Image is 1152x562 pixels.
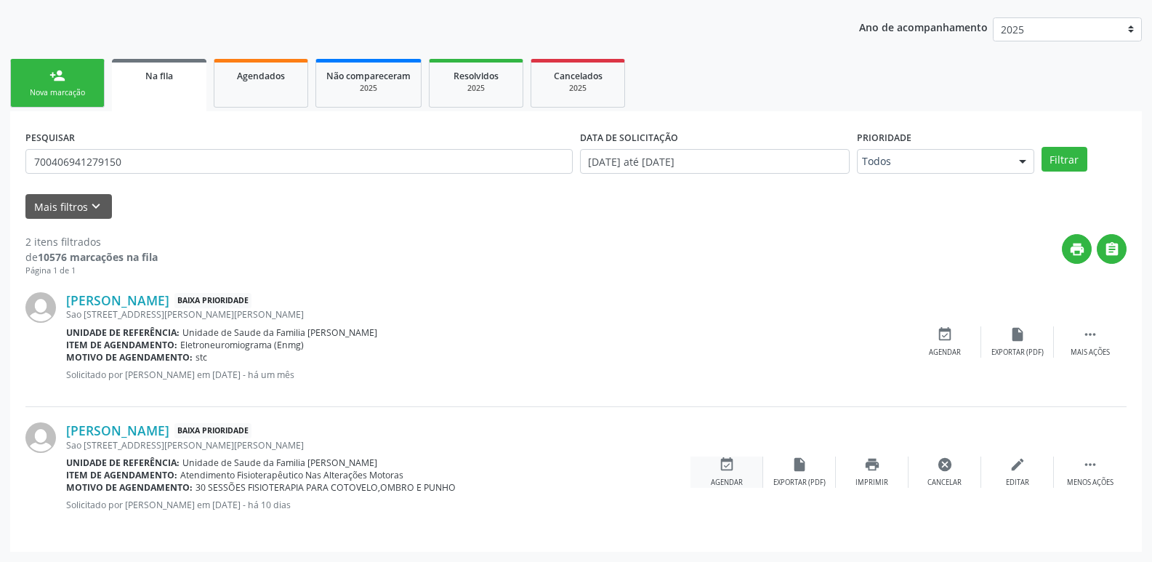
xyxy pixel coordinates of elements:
span: Agendados [237,70,285,82]
div: Mais ações [1071,348,1110,358]
p: Solicitado por [PERSON_NAME] em [DATE] - há um mês [66,369,909,381]
div: Sao [STREET_ADDRESS][PERSON_NAME][PERSON_NAME] [66,439,690,451]
i:  [1082,457,1098,473]
i: print [1069,241,1085,257]
strong: 10576 marcações na fila [38,250,158,264]
div: de [25,249,158,265]
div: Exportar (PDF) [773,478,826,488]
button: print [1062,234,1092,264]
img: img [25,422,56,453]
span: Na fila [145,70,173,82]
i: insert_drive_file [1010,326,1026,342]
b: Unidade de referência: [66,326,180,339]
i:  [1104,241,1120,257]
span: Cancelados [554,70,603,82]
div: 2025 [440,83,512,94]
button: Mais filtroskeyboard_arrow_down [25,194,112,220]
div: 2 itens filtrados [25,234,158,249]
span: Unidade de Saude da Familia [PERSON_NAME] [182,326,377,339]
p: Solicitado por [PERSON_NAME] em [DATE] - há 10 dias [66,499,690,511]
div: 2025 [541,83,614,94]
span: stc [196,351,207,364]
i:  [1082,326,1098,342]
b: Motivo de agendamento: [66,481,193,494]
div: Nova marcação [21,87,94,98]
div: 2025 [326,83,411,94]
span: 30 SESSÕES FISIOTERAPIA PARA COTOVELO,OMBRO E PUNHO [196,481,456,494]
div: Agendar [711,478,743,488]
img: img [25,292,56,323]
label: Prioridade [857,127,911,149]
b: Motivo de agendamento: [66,351,193,364]
button: Filtrar [1042,147,1087,172]
span: Eletroneuromiograma (Enmg) [180,339,304,351]
a: [PERSON_NAME] [66,292,169,308]
span: Resolvidos [454,70,499,82]
input: Selecione um intervalo [580,149,850,174]
div: Página 1 de 1 [25,265,158,277]
label: DATA DE SOLICITAÇÃO [580,127,678,149]
i: event_available [719,457,735,473]
span: Unidade de Saude da Familia [PERSON_NAME] [182,457,377,469]
button:  [1097,234,1127,264]
i: edit [1010,457,1026,473]
div: Sao [STREET_ADDRESS][PERSON_NAME][PERSON_NAME] [66,308,909,321]
div: Menos ações [1067,478,1113,488]
span: Não compareceram [326,70,411,82]
span: Atendimento Fisioterapêutico Nas Alterações Motoras [180,469,403,481]
label: PESQUISAR [25,127,75,149]
span: Baixa Prioridade [174,423,251,438]
span: Todos [862,154,1004,169]
div: Exportar (PDF) [991,348,1044,358]
div: Editar [1006,478,1029,488]
i: event_available [937,326,953,342]
span: Baixa Prioridade [174,293,251,308]
div: person_add [49,68,65,84]
i: cancel [937,457,953,473]
input: Nome, CNS [25,149,573,174]
a: [PERSON_NAME] [66,422,169,438]
b: Item de agendamento: [66,469,177,481]
i: print [864,457,880,473]
div: Imprimir [855,478,888,488]
b: Unidade de referência: [66,457,180,469]
div: Agendar [929,348,961,358]
i: keyboard_arrow_down [88,198,104,214]
b: Item de agendamento: [66,339,177,351]
div: Cancelar [927,478,962,488]
p: Ano de acompanhamento [859,17,988,36]
i: insert_drive_file [792,457,807,473]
